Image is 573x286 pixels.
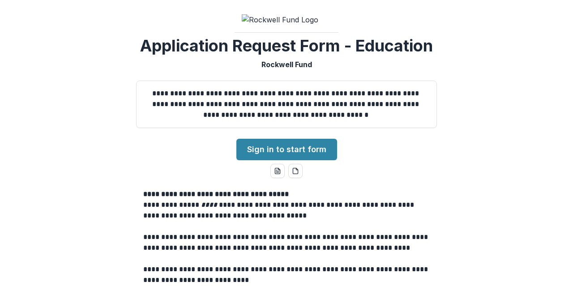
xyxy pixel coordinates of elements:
a: Sign in to start form [236,139,337,160]
button: word-download [270,164,285,178]
img: Rockwell Fund Logo [242,14,331,25]
button: pdf-download [288,164,303,178]
h2: Application Request Form - Education [140,36,433,55]
p: Rockwell Fund [261,59,312,70]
